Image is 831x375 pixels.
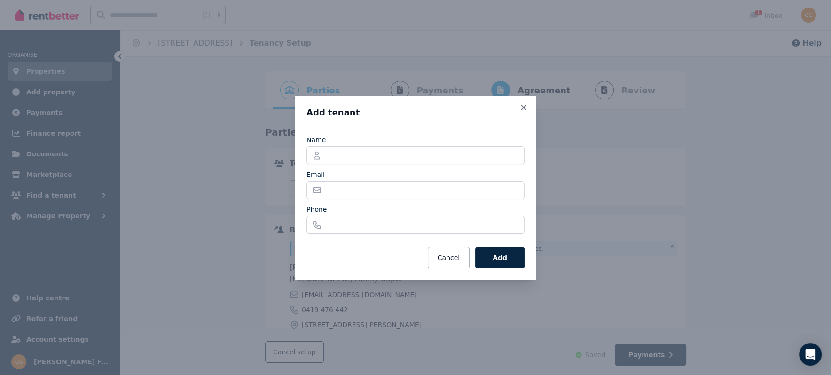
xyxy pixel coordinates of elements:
button: Cancel [428,247,470,268]
button: Add [475,247,525,268]
h3: Add tenant [306,107,525,118]
label: Email [306,170,325,179]
label: Phone [306,205,327,214]
div: Open Intercom Messenger [799,343,822,366]
label: Name [306,135,326,145]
